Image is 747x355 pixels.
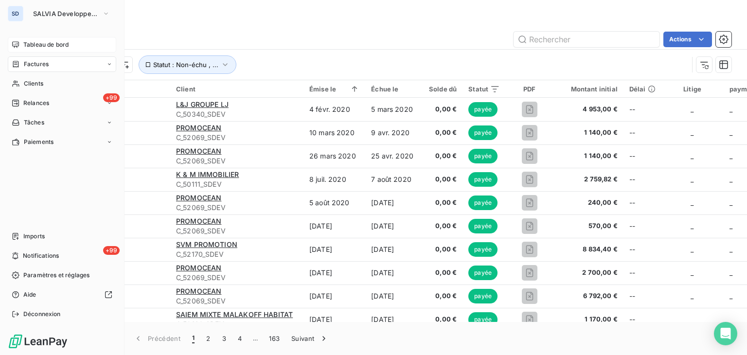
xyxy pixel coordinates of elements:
[176,170,239,178] span: K & M IMMOBILIER
[176,296,298,306] span: C_52069_SDEV
[365,168,423,191] td: 7 août 2020
[729,268,732,277] span: _
[559,268,618,278] span: 2 700,00 €
[176,319,298,329] span: C_50160_SDEV
[468,242,498,257] span: payée
[714,322,737,345] div: Open Intercom Messenger
[176,100,229,108] span: L&J GROUPE LJ
[200,328,216,349] button: 2
[729,152,732,160] span: _
[24,118,44,127] span: Tâches
[468,102,498,117] span: payée
[667,85,718,93] div: Litige
[691,152,694,160] span: _
[729,175,732,183] span: _
[429,291,457,301] span: 0,00 €
[623,214,661,238] td: --
[429,175,457,184] span: 0,00 €
[303,238,365,261] td: [DATE]
[365,98,423,121] td: 5 mars 2020
[559,128,618,138] span: 1 140,00 €
[729,315,732,323] span: _
[468,312,498,327] span: payée
[514,32,659,47] input: Rechercher
[303,261,365,284] td: [DATE]
[176,179,298,189] span: C_50111_SDEV
[23,310,61,319] span: Déconnexion
[365,261,423,284] td: [DATE]
[176,156,298,166] span: C_52069_SDEV
[365,238,423,261] td: [DATE]
[429,268,457,278] span: 0,00 €
[468,219,498,233] span: payée
[176,264,221,272] span: PROMOCEAN
[729,105,732,113] span: _
[365,284,423,308] td: [DATE]
[365,121,423,144] td: 9 avr. 2020
[176,273,298,283] span: C_52069_SDEV
[24,138,53,146] span: Paiements
[691,268,694,277] span: _
[691,222,694,230] span: _
[691,245,694,253] span: _
[429,221,457,231] span: 0,00 €
[176,147,221,155] span: PROMOCEAN
[729,128,732,137] span: _
[303,308,365,331] td: [DATE]
[303,214,365,238] td: [DATE]
[365,144,423,168] td: 25 avr. 2020
[663,32,712,47] button: Actions
[176,249,298,259] span: C_52170_SDEV
[192,334,195,343] span: 1
[371,85,417,93] div: Échue le
[559,221,618,231] span: 570,00 €
[8,334,68,349] img: Logo LeanPay
[176,85,298,93] div: Client
[623,168,661,191] td: --
[8,287,116,302] a: Aide
[429,105,457,114] span: 0,00 €
[303,121,365,144] td: 10 mars 2020
[216,328,232,349] button: 3
[429,315,457,324] span: 0,00 €
[103,246,120,255] span: +99
[623,191,661,214] td: --
[468,266,498,280] span: payée
[691,128,694,137] span: _
[512,85,547,93] div: PDF
[23,271,89,280] span: Paramètres et réglages
[127,328,186,349] button: Précédent
[176,203,298,213] span: C_52069_SDEV
[23,99,49,107] span: Relances
[691,198,694,207] span: _
[176,240,237,248] span: SVM PROMOTION
[429,128,457,138] span: 0,00 €
[729,198,732,207] span: _
[365,191,423,214] td: [DATE]
[623,144,661,168] td: --
[691,292,694,300] span: _
[559,151,618,161] span: 1 140,00 €
[176,217,221,225] span: PROMOCEAN
[623,284,661,308] td: --
[232,328,248,349] button: 4
[23,232,45,241] span: Imports
[691,315,694,323] span: _
[365,214,423,238] td: [DATE]
[559,315,618,324] span: 1 170,00 €
[176,226,298,236] span: C_52069_SDEV
[176,310,293,319] span: SAIEM MIXTE MALAKOFF HABITAT
[429,245,457,254] span: 0,00 €
[559,105,618,114] span: 4 953,00 €
[559,245,618,254] span: 8 834,40 €
[623,98,661,121] td: --
[468,289,498,303] span: payée
[186,328,200,349] button: 1
[559,198,618,208] span: 240,00 €
[691,105,694,113] span: _
[176,287,221,295] span: PROMOCEAN
[248,331,263,346] span: …
[176,109,298,119] span: C_50340_SDEV
[623,261,661,284] td: --
[303,168,365,191] td: 8 juil. 2020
